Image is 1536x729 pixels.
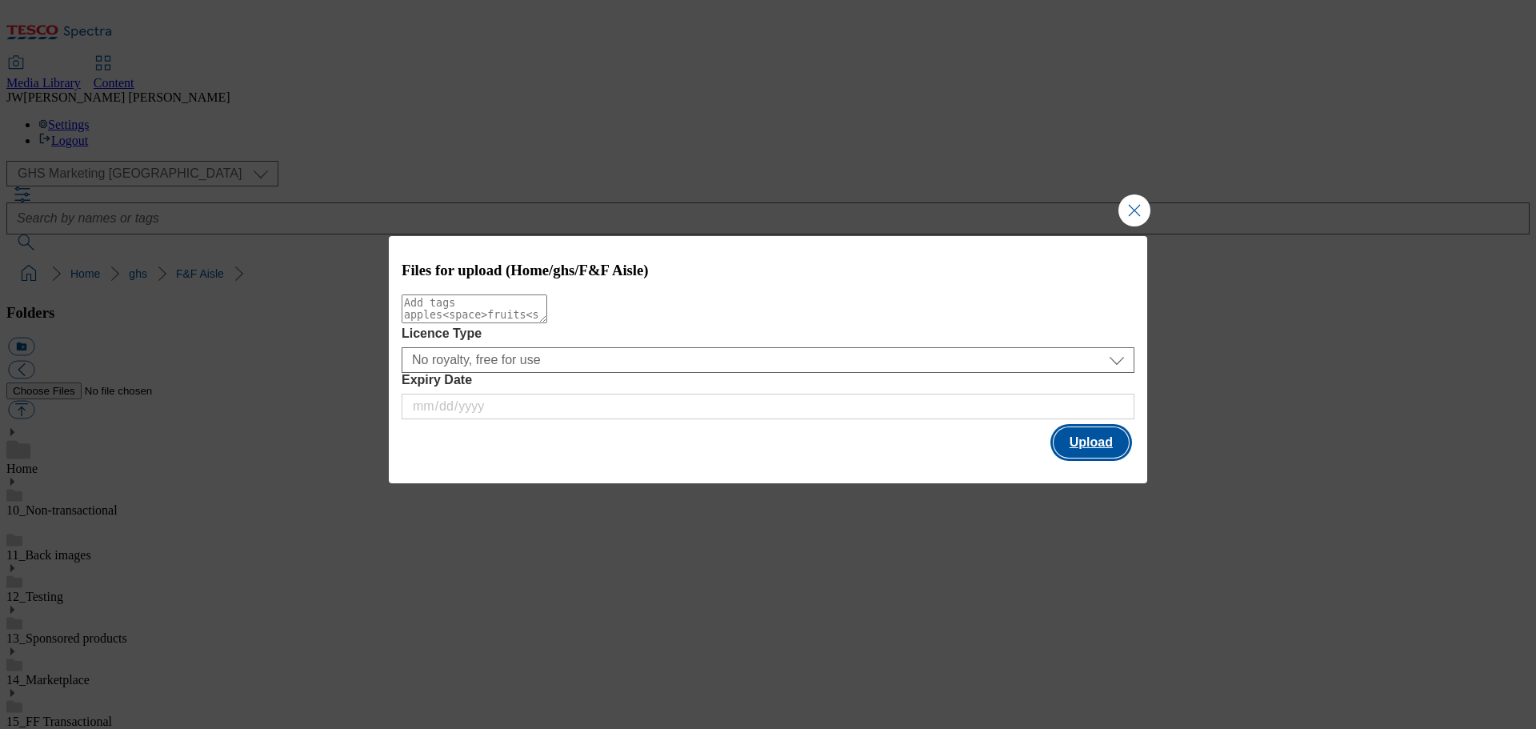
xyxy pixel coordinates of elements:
label: Expiry Date [402,373,1134,387]
div: Modal [389,236,1147,483]
label: Licence Type [402,326,1134,341]
button: Close Modal [1118,194,1150,226]
button: Upload [1054,427,1129,458]
h3: Files for upload (Home/ghs/F&F Aisle) [402,262,1134,279]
